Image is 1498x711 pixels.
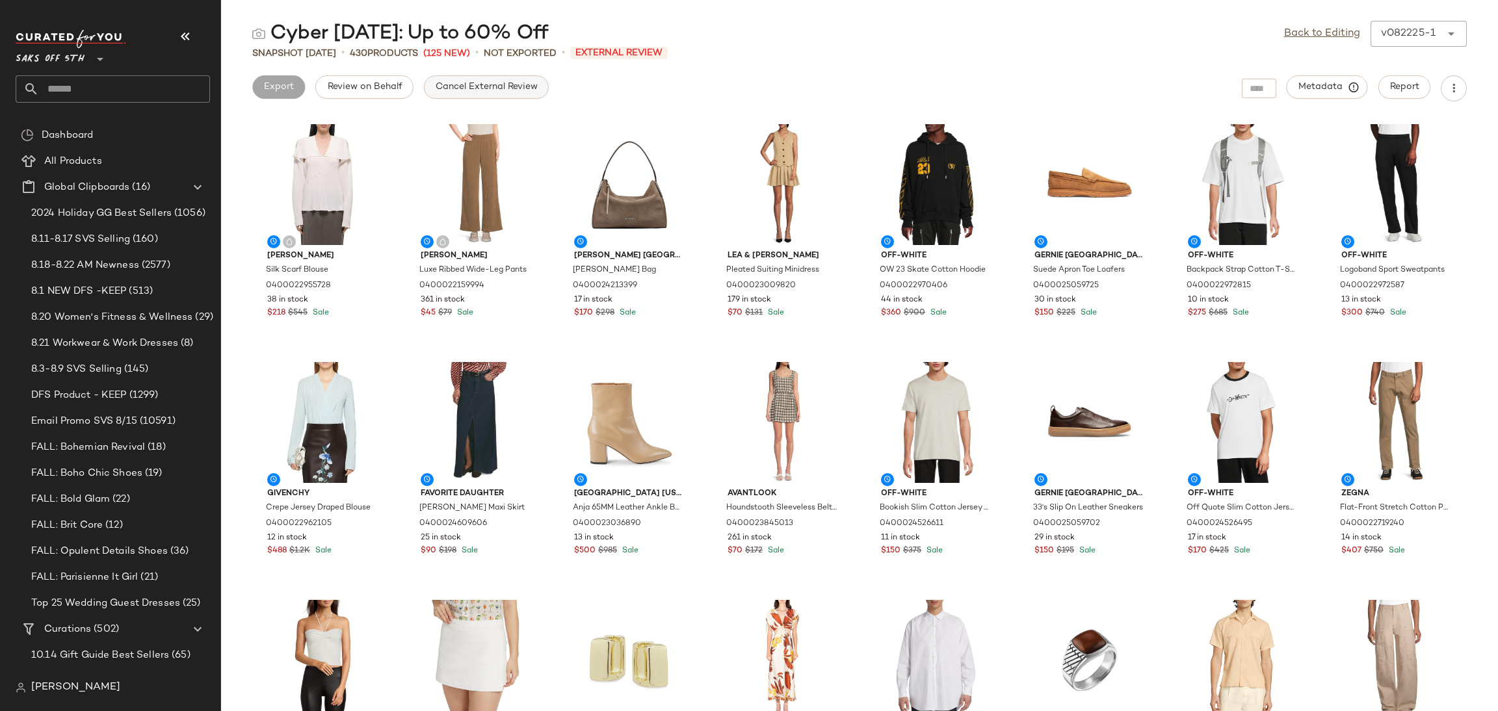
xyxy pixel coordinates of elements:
span: Sale [928,309,947,317]
span: Sale [310,309,329,317]
span: $150 [1034,545,1054,557]
span: FALL: Bold Glam [31,492,110,507]
span: Sale [1231,547,1250,555]
span: Logoband Sport Sweatpants [1340,265,1445,276]
span: Backpack Strap Cotton T-Shirt [1187,265,1297,276]
span: Avantlook [728,488,838,500]
span: $740 [1365,307,1385,319]
span: Bookish Slim Cotton Jersey T-Shirt [880,502,990,514]
span: (61) [162,674,183,689]
span: [PERSON_NAME] [GEOGRAPHIC_DATA] [574,250,685,262]
span: 0400022972815 [1187,280,1251,292]
span: $300 [1341,307,1363,319]
span: Sale [924,547,943,555]
span: (65) [169,648,191,663]
span: (29) [192,310,213,325]
span: (160) [130,232,158,247]
span: 0400025059702 [1033,518,1100,530]
button: Metadata [1287,75,1368,99]
span: [PERSON_NAME] [267,250,378,262]
span: 0400024213399 [573,280,637,292]
span: 361 in stock [421,294,465,306]
span: (36) [168,544,189,559]
span: $360 [881,307,901,319]
span: [PERSON_NAME] Maxi Skirt [419,502,525,514]
span: [PERSON_NAME] [31,680,120,695]
span: $195 [1057,545,1074,557]
img: 0400023845013_HOUNDSTOOTHMULTI [717,362,848,483]
span: 17 in stock [1188,532,1226,544]
span: Gernie [GEOGRAPHIC_DATA] [1034,488,1145,500]
span: Saks OFF 5TH [16,44,85,68]
span: 14 in stock [1341,532,1382,544]
img: 0400025059702 [1024,362,1155,483]
span: 12 in stock [267,532,307,544]
span: Metadata [1298,81,1357,93]
img: svg%3e [252,27,265,40]
span: (10591) [137,414,176,429]
span: FALL: Parisienne It Girl [31,570,138,585]
button: Cancel External Review [424,75,549,99]
span: (2577) [139,258,170,273]
span: Off Quote Slim Cotton Jersey Ringer T-Shirt [1187,502,1297,514]
span: $685 [1209,307,1228,319]
img: svg%3e [21,129,34,142]
span: 0400023009820 [726,280,796,292]
span: Sale [1078,309,1097,317]
span: Sale [313,547,332,555]
span: Global Clipboards [44,180,129,195]
img: cfy_white_logo.C9jOOHJF.svg [16,30,126,48]
span: FALL: Bohemian Revival [31,440,145,455]
span: $425 [1209,545,1229,557]
div: Cyber [DATE]: Up to 60% Off [252,21,548,47]
span: Review on Behalf [326,82,402,92]
span: 0400022719240 [1340,518,1404,530]
span: • [341,45,345,61]
span: $298 [596,307,614,319]
img: 0400022972587 [1331,124,1462,245]
span: $79 [438,307,452,319]
span: Off-White [1188,250,1298,262]
span: (513) [126,284,153,299]
span: Email Promo SVS 8/15 [31,414,137,429]
span: Pleated Suiting Minidress [726,265,819,276]
span: Houndstooth Sleeveless Belted Minidress [726,502,837,514]
span: $225 [1057,307,1075,319]
span: Silk Scarf Blouse [266,265,328,276]
span: (19) [142,466,163,481]
span: Report [1389,82,1419,92]
span: 10 in stock [1188,294,1229,306]
span: (22) [110,492,130,507]
span: 10.21 gift guide best sellers [31,674,162,689]
span: $70 [728,545,742,557]
span: 8.1 NEW DFS -KEEP [31,284,126,299]
span: (18) [145,440,166,455]
span: $375 [903,545,921,557]
span: 25 in stock [421,532,461,544]
span: 0400022970406 [880,280,947,292]
span: Luxe Ribbed Wide-Leg Pants [419,265,527,276]
span: (125 New) [423,47,470,60]
img: 0400022955728_CASHMEREGREY [257,124,388,245]
span: (145) [122,362,149,377]
span: 13 in stock [1341,294,1381,306]
a: Back to Editing [1284,26,1360,42]
img: 0400022970406 [871,124,1002,245]
img: 0400023009820_TAN [717,124,848,245]
span: $488 [267,545,287,557]
span: $545 [288,307,308,319]
span: FALL: Brit Core [31,518,103,533]
span: 8.11-8.17 SVS Selling [31,232,130,247]
span: [GEOGRAPHIC_DATA] [US_STATE] [574,488,685,500]
button: Review on Behalf [315,75,413,99]
span: Anja 65MM Leather Ankle Boots [573,502,683,514]
span: Crepe Jersey Draped Blouse [266,502,371,514]
span: $150 [881,545,900,557]
span: $1.2K [289,545,310,557]
span: $45 [421,307,436,319]
span: $900 [904,307,925,319]
span: [PERSON_NAME] Bag [573,265,656,276]
span: External Review [570,47,668,59]
span: 17 in stock [574,294,612,306]
span: Snapshot [DATE] [252,47,336,60]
